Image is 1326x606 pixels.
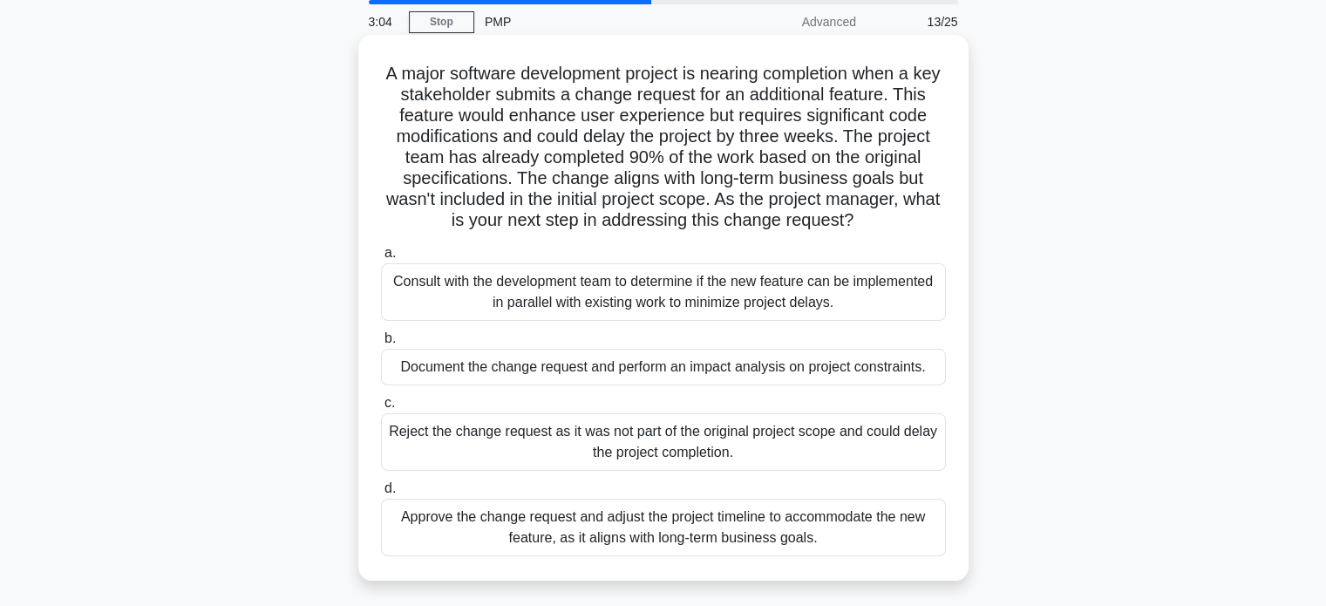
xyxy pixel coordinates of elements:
[381,349,946,385] div: Document the change request and perform an impact analysis on project constraints.
[384,330,396,345] span: b.
[381,413,946,471] div: Reject the change request as it was not part of the original project scope and could delay the pr...
[384,245,396,260] span: a.
[384,480,396,495] span: d.
[381,263,946,321] div: Consult with the development team to determine if the new feature can be implemented in parallel ...
[381,499,946,556] div: Approve the change request and adjust the project timeline to accommodate the new feature, as it ...
[474,4,714,39] div: PMP
[384,395,395,410] span: c.
[358,4,409,39] div: 3:04
[409,11,474,33] a: Stop
[714,4,867,39] div: Advanced
[379,63,948,232] h5: A major software development project is nearing completion when a key stakeholder submits a chang...
[867,4,969,39] div: 13/25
